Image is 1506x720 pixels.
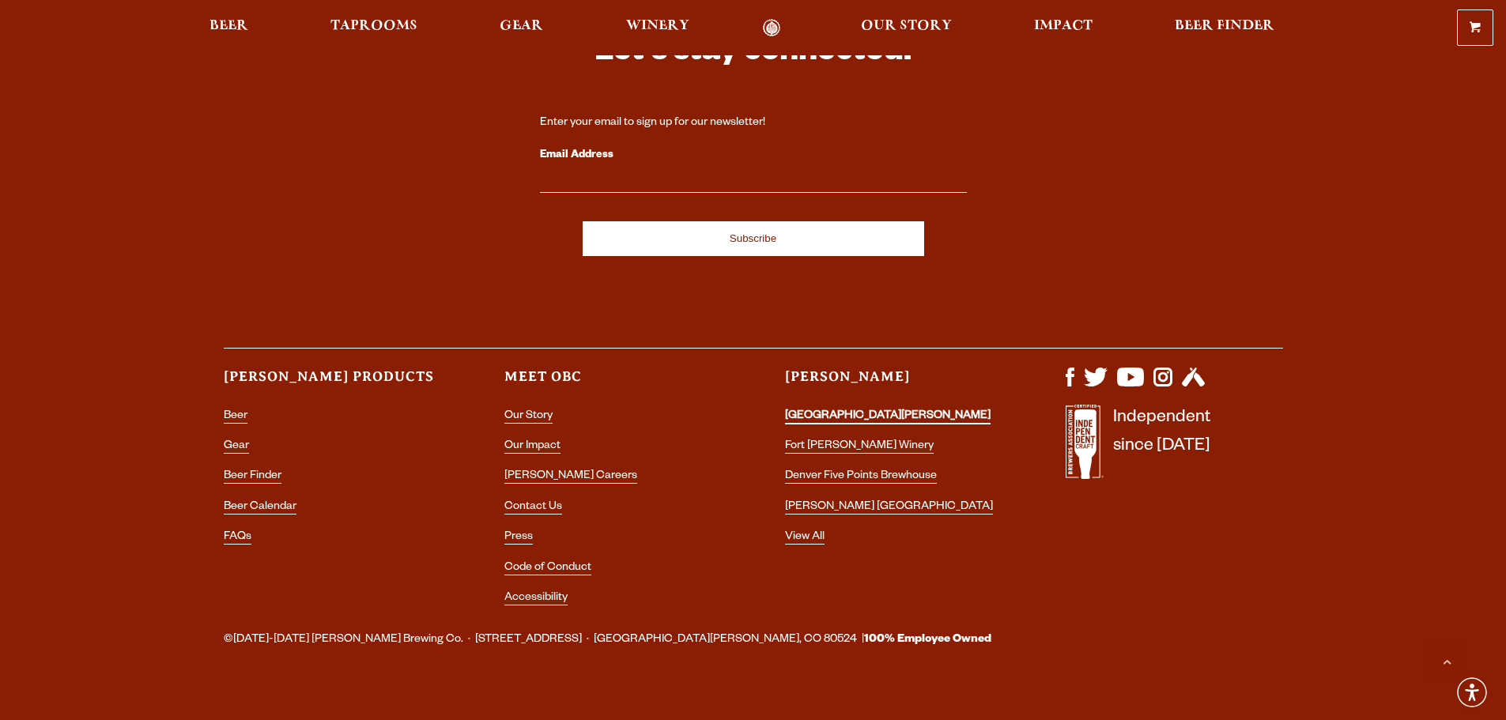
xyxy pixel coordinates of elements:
[224,501,296,515] a: Beer Calendar
[224,470,281,484] a: Beer Finder
[320,19,428,37] a: Taprooms
[626,20,689,32] span: Winery
[224,368,441,400] h3: [PERSON_NAME] Products
[1084,379,1108,391] a: Visit us on X (formerly Twitter)
[504,470,637,484] a: [PERSON_NAME] Careers
[1164,19,1285,37] a: Beer Finder
[616,19,700,37] a: Winery
[504,410,553,424] a: Our Story
[224,630,991,650] span: ©[DATE]-[DATE] [PERSON_NAME] Brewing Co. · [STREET_ADDRESS] · [GEOGRAPHIC_DATA][PERSON_NAME], CO ...
[1117,379,1144,391] a: Visit us on YouTube
[861,20,952,32] span: Our Story
[504,531,533,545] a: Press
[1182,379,1205,391] a: Visit us on Untappd
[504,440,561,454] a: Our Impact
[1113,405,1210,488] p: Independent since [DATE]
[851,19,962,37] a: Our Story
[785,531,825,545] a: View All
[1034,20,1093,32] span: Impact
[785,501,993,515] a: [PERSON_NAME] [GEOGRAPHIC_DATA]
[540,115,967,131] div: Enter your email to sign up for our newsletter!
[224,440,249,454] a: Gear
[785,368,1002,400] h3: [PERSON_NAME]
[1024,19,1103,37] a: Impact
[742,19,802,37] a: Odell Home
[785,410,991,424] a: [GEOGRAPHIC_DATA][PERSON_NAME]
[504,368,722,400] h3: Meet OBC
[199,19,259,37] a: Beer
[583,221,924,256] input: Subscribe
[504,592,568,605] a: Accessibility
[864,634,991,646] strong: 100% Employee Owned
[1455,675,1489,710] div: Accessibility Menu
[489,19,553,37] a: Gear
[330,20,417,32] span: Taprooms
[504,501,562,515] a: Contact Us
[785,470,937,484] a: Denver Five Points Brewhouse
[500,20,543,32] span: Gear
[224,410,247,424] a: Beer
[209,20,248,32] span: Beer
[785,440,934,454] a: Fort [PERSON_NAME] Winery
[504,562,591,575] a: Code of Conduct
[1175,20,1274,32] span: Beer Finder
[1066,379,1074,391] a: Visit us on Facebook
[1427,641,1466,680] a: Scroll to top
[224,531,251,545] a: FAQs
[1153,379,1172,391] a: Visit us on Instagram
[540,145,967,166] label: Email Address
